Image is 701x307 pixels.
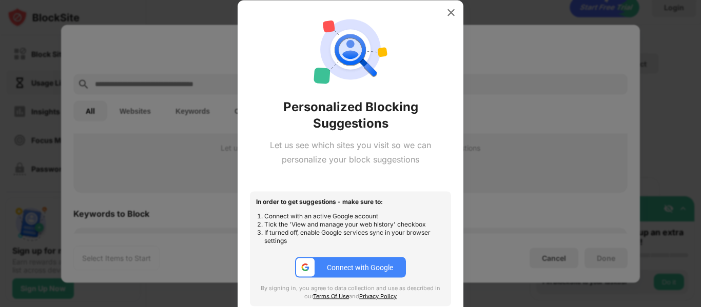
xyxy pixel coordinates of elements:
div: Connect with Google [327,263,393,272]
li: If turned off, enable Google services sync in your browser settings [264,229,445,245]
li: Tick the 'View and manage your web history' checkbox [264,220,445,229]
div: In order to get suggestions - make sure to: [256,198,445,206]
button: google-icConnect with Google [295,257,406,278]
a: Terms Of Use [313,293,349,300]
span: and [349,293,359,300]
a: Privacy Policy [359,293,397,300]
li: Connect with an active Google account [264,212,445,220]
div: Personalized Blocking Suggestions [250,98,451,131]
img: personal-suggestions.svg [314,12,387,86]
div: Let us see which sites you visit so we can personalize your block suggestions [250,137,451,167]
span: By signing in, you agree to data collection and use as described in our [261,284,440,300]
img: google-ic [301,263,310,272]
